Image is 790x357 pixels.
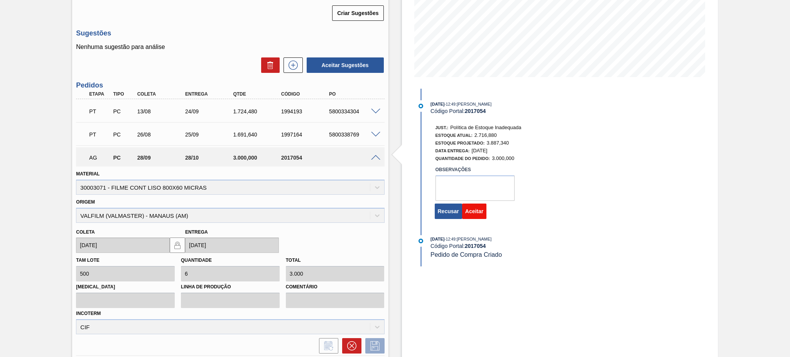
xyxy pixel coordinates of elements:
div: 5800338769 [327,131,381,138]
div: Aceitar Sugestões [303,57,385,74]
span: Pedido de Compra Criado [430,251,502,258]
span: Quantidade do Pedido: [436,156,490,161]
div: 5800334304 [327,108,381,115]
div: 24/09/2025 [183,108,237,115]
div: 28/09/2025 [135,155,189,161]
button: Recusar [435,204,462,219]
div: Excluir Sugestões [257,57,280,73]
label: Comentário [286,281,385,293]
strong: 2017054 [465,108,486,114]
div: Coleta [135,91,189,97]
label: Origem [76,199,95,205]
span: 3.887,340 [486,140,509,146]
input: dd/mm/yyyy [185,237,279,253]
label: Observações [436,164,515,175]
span: [DATE] [430,102,444,106]
div: Criar Sugestões [333,5,384,22]
label: Tam lote [76,258,99,263]
p: AG [89,155,110,161]
div: 25/09/2025 [183,131,237,138]
span: : [PERSON_NAME] [456,237,492,241]
div: Etapa [87,91,112,97]
div: Pedido em Trânsito [87,126,112,143]
button: Aceitar [462,204,486,219]
label: Total [286,258,301,263]
strong: 2017054 [465,243,486,249]
div: Salvar Pedido [361,338,385,354]
label: Coleta [76,229,95,235]
div: 1994193 [279,108,333,115]
img: atual [419,104,423,108]
label: Entrega [185,229,208,235]
span: Estoque Projetado: [436,141,485,145]
div: Código Portal: [430,108,614,114]
span: - 12:49 [445,102,456,106]
div: 13/08/2025 [135,108,189,115]
div: Informar alteração no pedido [315,338,338,354]
img: locked [173,241,182,250]
button: Criar Sugestões [332,5,383,21]
span: - 12:49 [445,237,456,241]
div: Pedido de Compra [111,108,136,115]
span: 3.000,000 [492,155,514,161]
label: Incoterm [76,311,101,316]
div: 2017054 [279,155,333,161]
div: 1.691,640 [231,131,285,138]
p: PT [89,131,110,138]
span: Data Entrega: [436,148,470,153]
button: Aceitar Sugestões [307,57,384,73]
div: 26/08/2025 [135,131,189,138]
div: Qtde [231,91,285,97]
div: Pedido de Compra [111,131,136,138]
div: Código [279,91,333,97]
span: Estoque Atual: [436,133,473,138]
div: Nova sugestão [280,57,303,73]
div: Pedido de Compra [111,155,136,161]
div: Cancelar pedido [338,338,361,354]
div: 3.000,000 [231,155,285,161]
span: : [PERSON_NAME] [456,102,492,106]
h3: Pedidos [76,81,384,89]
div: PO [327,91,381,97]
div: Tipo [111,91,136,97]
div: Entrega [183,91,237,97]
label: [MEDICAL_DATA] [76,281,175,293]
div: Pedido em Trânsito [87,103,112,120]
img: atual [419,239,423,243]
span: Política de Estoque Inadequada [450,125,521,130]
div: 1.724,480 [231,108,285,115]
p: PT [89,108,110,115]
div: 28/10/2025 [183,155,237,161]
label: Material [76,171,100,177]
label: Quantidade [181,258,212,263]
p: Nenhuma sugestão para análise [76,44,384,51]
span: [DATE] [430,237,444,241]
span: Just.: [436,125,449,130]
label: Linha de Produção [181,281,280,293]
div: 1997164 [279,131,333,138]
input: dd/mm/yyyy [76,237,170,253]
div: Código Portal: [430,243,614,249]
div: Aguardando Aprovação do Gestor [87,149,112,166]
h3: Sugestões [76,29,384,37]
span: 2.716,880 [474,132,497,138]
button: locked [170,237,185,253]
span: [DATE] [472,148,488,153]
